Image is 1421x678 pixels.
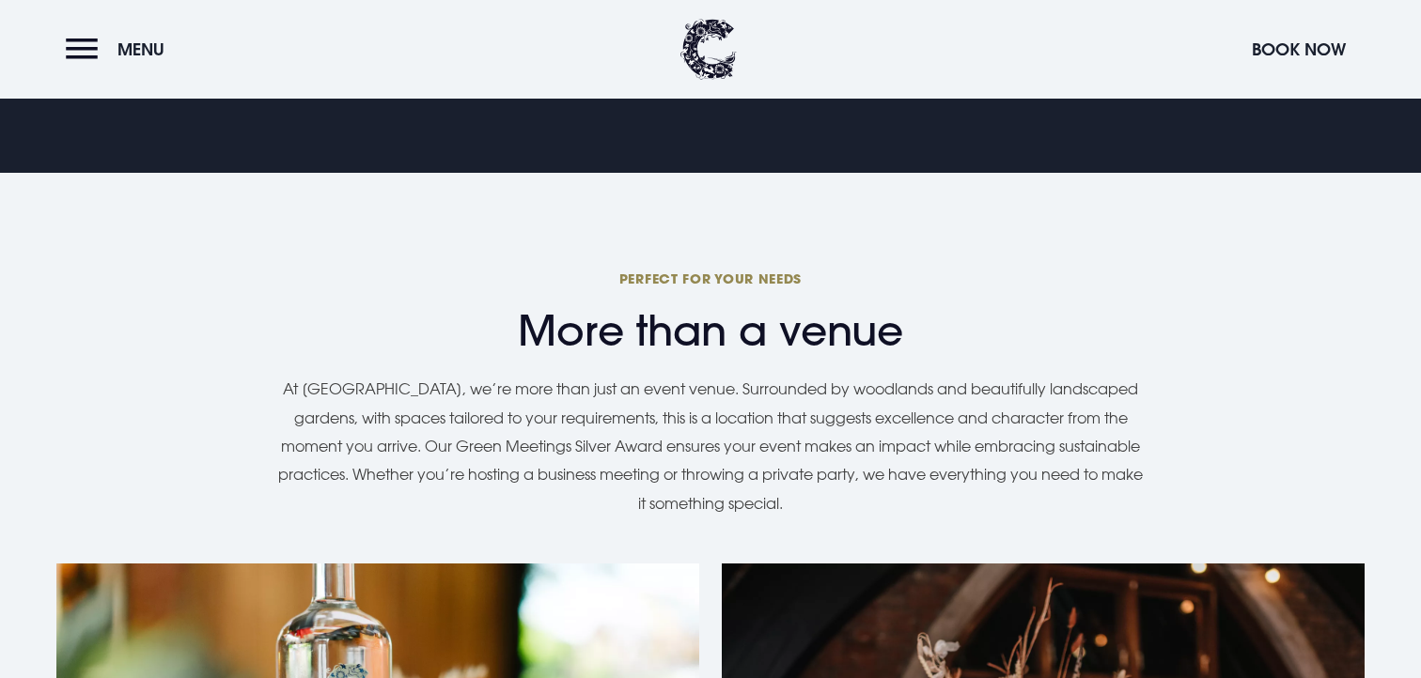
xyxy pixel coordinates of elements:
span: Menu [117,39,164,60]
p: At [GEOGRAPHIC_DATA], we’re more than just an event venue. Surrounded by woodlands and beautifull... [278,375,1143,517]
img: Clandeboye Lodge [680,19,737,80]
button: Book Now [1242,29,1355,69]
span: Perfect for your needs [278,270,1143,287]
button: Menu [66,29,174,69]
h2: More than a venue [278,270,1143,355]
